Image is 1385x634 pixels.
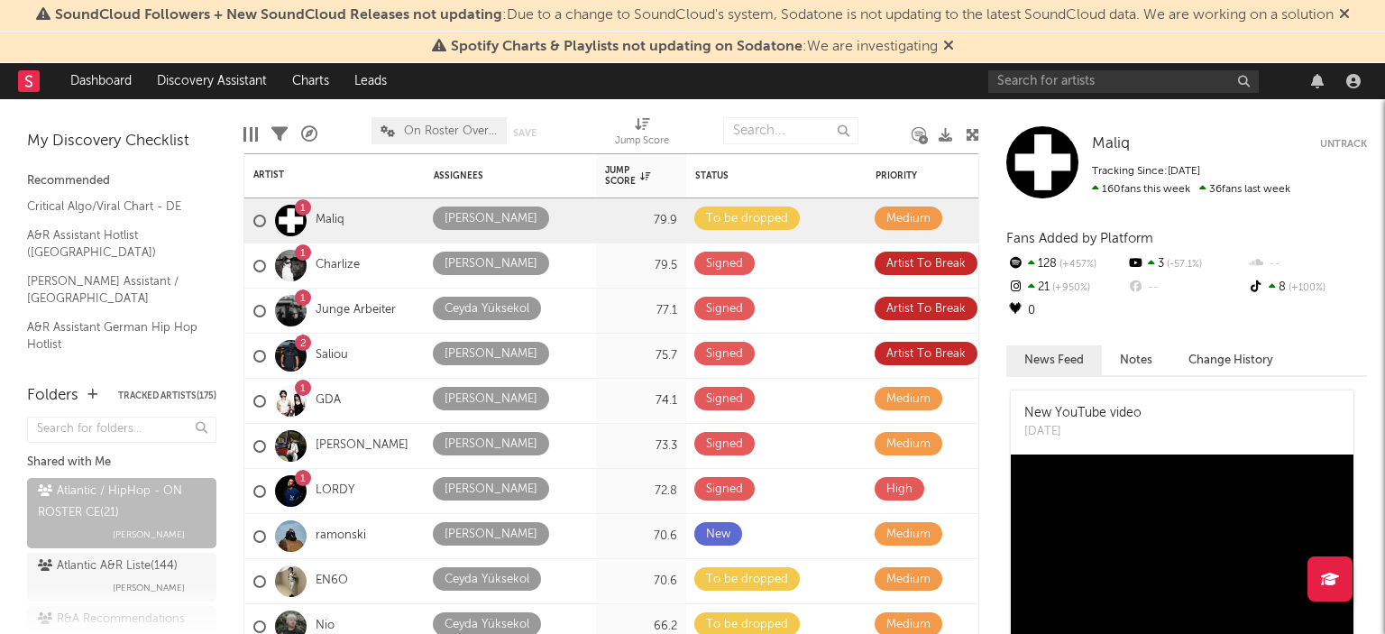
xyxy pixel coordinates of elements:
[316,213,344,228] a: Maliq
[253,170,389,180] div: Artist
[1286,283,1325,293] span: +100 %
[1006,345,1102,375] button: News Feed
[988,70,1259,93] input: Search for artists
[605,300,677,322] div: 77.1
[445,299,529,320] div: Ceyda Yüksekol
[886,208,931,230] div: Medium
[445,569,529,591] div: Ceyda Yüksekol
[280,63,342,99] a: Charts
[706,524,730,546] div: New
[1092,184,1290,195] span: 36 fans last week
[445,389,537,410] div: [PERSON_NAME]
[27,417,216,443] input: Search for folders...
[451,40,938,54] span: : We are investigating
[445,479,537,501] div: [PERSON_NAME]
[118,391,216,400] button: Tracked Artists(175)
[243,108,258,161] div: Edit Columns
[706,208,788,230] div: To be dropped
[1164,260,1202,270] span: -57.1 %
[301,108,317,161] div: A&R Pipeline
[58,63,144,99] a: Dashboard
[1024,423,1142,441] div: [DATE]
[1024,404,1142,423] div: New YouTube video
[695,170,812,181] div: Status
[316,619,335,634] a: Nio
[615,108,669,161] div: Jump Score
[113,524,185,546] span: [PERSON_NAME]
[445,434,537,455] div: [PERSON_NAME]
[1126,253,1246,276] div: 3
[1057,260,1096,270] span: +457 %
[27,478,216,548] a: Atlantic / HipHop - ON ROSTER CE(21)[PERSON_NAME]
[316,438,408,454] a: [PERSON_NAME]
[605,165,650,187] div: Jump Score
[1170,345,1291,375] button: Change History
[605,526,677,547] div: 70.6
[605,345,677,367] div: 75.7
[605,436,677,457] div: 73.3
[886,479,913,501] div: High
[316,348,348,363] a: Saliou
[27,385,78,407] div: Folders
[55,8,502,23] span: SoundCloud Followers + New SoundCloud Releases not updating
[706,479,743,501] div: Signed
[1092,166,1200,177] span: Tracking Since: [DATE]
[1320,135,1367,153] button: Untrack
[316,393,341,409] a: GDA
[605,210,677,232] div: 79.9
[316,303,396,318] a: Junge Arbeiter
[445,344,537,365] div: [PERSON_NAME]
[144,63,280,99] a: Discovery Assistant
[1006,299,1126,323] div: 0
[1006,232,1153,245] span: Fans Added by Platform
[605,481,677,502] div: 72.8
[445,253,537,275] div: [PERSON_NAME]
[55,8,1334,23] span: : Due to a change to SoundCloud's system, Sodatone is not updating to the latest SoundCloud data....
[1092,136,1130,152] span: Maliq
[615,131,669,152] div: Jump Score
[886,524,931,546] div: Medium
[27,170,216,192] div: Recommended
[113,577,185,599] span: [PERSON_NAME]
[886,253,966,275] div: Artist To Break
[451,40,803,54] span: Spotify Charts & Playlists not updating on Sodatone
[1126,276,1246,299] div: --
[706,344,743,365] div: Signed
[1247,253,1367,276] div: --
[876,170,948,181] div: Priority
[1006,253,1126,276] div: 128
[316,483,354,499] a: LORDY
[723,117,858,144] input: Search...
[27,553,216,602] a: Atlantic A&R Liste(144)[PERSON_NAME]
[706,299,743,320] div: Signed
[316,528,366,544] a: ramonski
[513,128,537,138] button: Save
[316,574,348,589] a: EN6O
[1006,276,1126,299] div: 21
[886,569,931,591] div: Medium
[886,344,966,365] div: Artist To Break
[706,569,788,591] div: To be dropped
[706,434,743,455] div: Signed
[271,108,288,161] div: Filters
[27,197,198,216] a: Critical Algo/Viral Chart - DE
[27,452,216,473] div: Shared with Me
[943,40,954,54] span: Dismiss
[445,208,537,230] div: [PERSON_NAME]
[605,255,677,277] div: 79.5
[316,258,360,273] a: Charlize
[706,389,743,410] div: Signed
[1102,345,1170,375] button: Notes
[27,317,198,354] a: A&R Assistant German Hip Hop Hotlist
[1050,283,1090,293] span: +950 %
[886,389,931,410] div: Medium
[404,125,498,137] span: On Roster Overview
[38,481,201,524] div: Atlantic / HipHop - ON ROSTER CE ( 21 )
[1339,8,1350,23] span: Dismiss
[445,524,537,546] div: [PERSON_NAME]
[38,556,178,577] div: Atlantic A&R Liste ( 144 )
[27,225,198,262] a: A&R Assistant Hotlist ([GEOGRAPHIC_DATA])
[1092,135,1130,153] a: Maliq
[1092,184,1190,195] span: 160 fans this week
[1247,276,1367,299] div: 8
